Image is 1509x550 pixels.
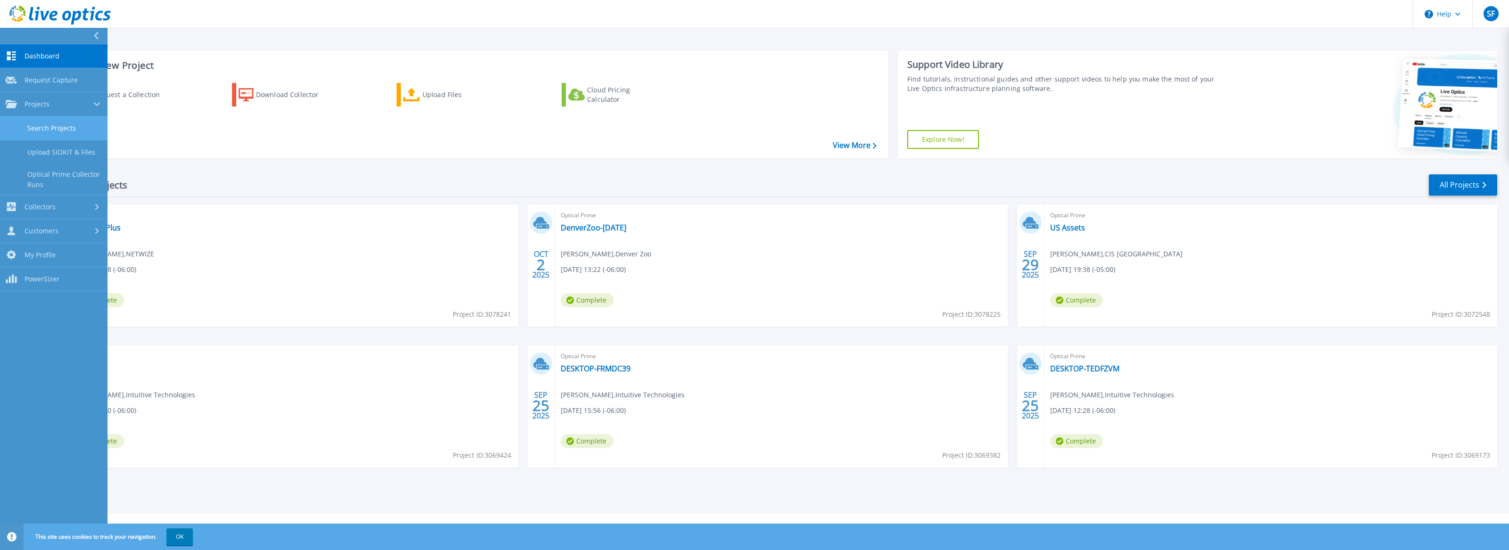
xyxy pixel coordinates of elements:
div: SEP 2025 [532,388,550,423]
button: OK [166,528,193,545]
span: Optical Prime [1050,210,1492,221]
a: Download Collector [232,83,337,107]
span: Project ID: 3078225 [942,309,1001,320]
span: [DATE] 13:22 (-06:00) [561,264,626,275]
span: Collectors [25,203,56,211]
div: SEP 2025 [1021,388,1039,423]
span: [PERSON_NAME] , NETWIZE [71,249,154,259]
span: [PERSON_NAME] , Intuitive Technologies [71,390,195,400]
span: [PERSON_NAME] , Denver Zoo [561,249,651,259]
span: [DATE] 19:38 (-05:00) [1050,264,1115,275]
span: 2 [537,261,545,269]
span: Complete [1050,293,1103,307]
span: Request Capture [25,76,78,84]
span: Optical Prime [561,210,1002,221]
a: DenverZoo-[DATE] [561,223,626,232]
div: Upload Files [423,85,498,104]
span: Optical Prime [561,351,1002,361]
span: SF [1487,10,1495,17]
a: All Projects [1429,174,1497,196]
div: Cloud Pricing Calculator [587,85,663,104]
span: Optical Prime [71,210,513,221]
div: Request a Collection [94,85,169,104]
span: [DATE] 15:56 (-06:00) [561,405,626,416]
div: Support Video Library [907,58,1219,71]
div: OCT 2025 [532,247,550,282]
span: Optical Prime [71,351,513,361]
a: DESKTOP-FRMDC39 [561,364,630,373]
span: 29 [1022,261,1039,269]
a: Cloud Pricing Calculator [562,83,667,107]
span: [PERSON_NAME] , Intuitive Technologies [1050,390,1174,400]
a: DESKTOP-TEDFZVM [1050,364,1119,373]
div: Download Collector [256,85,332,104]
span: Customers [25,227,58,235]
span: Complete [561,434,614,448]
span: This site uses cookies to track your navigation. [26,528,193,545]
span: My Profile [25,251,56,259]
a: Request a Collection [67,83,172,107]
span: Project ID: 3072548 [1432,309,1490,320]
span: Optical Prime [1050,351,1492,361]
a: Upload Files [397,83,502,107]
span: Project ID: 3069173 [1432,450,1490,460]
span: 25 [1022,402,1039,410]
span: Project ID: 3078241 [453,309,511,320]
span: 25 [532,402,549,410]
span: Project ID: 3069424 [453,450,511,460]
h3: Start a New Project [67,60,876,71]
span: Complete [561,293,614,307]
span: Projects [25,100,50,108]
span: [PERSON_NAME] , Intuitive Technologies [561,390,685,400]
a: US Assets [1050,223,1085,232]
div: SEP 2025 [1021,247,1039,282]
span: Project ID: 3069382 [942,450,1001,460]
span: PowerSizer [25,275,59,283]
span: Complete [1050,434,1103,448]
span: [PERSON_NAME] , CIS [GEOGRAPHIC_DATA] [1050,249,1183,259]
span: [DATE] 12:28 (-06:00) [1050,405,1115,416]
a: View More [833,141,877,150]
span: Dashboard [25,52,59,60]
div: Find tutorials, instructional guides and other support videos to help you make the most of your L... [907,74,1219,93]
a: Explore Now! [907,130,979,149]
